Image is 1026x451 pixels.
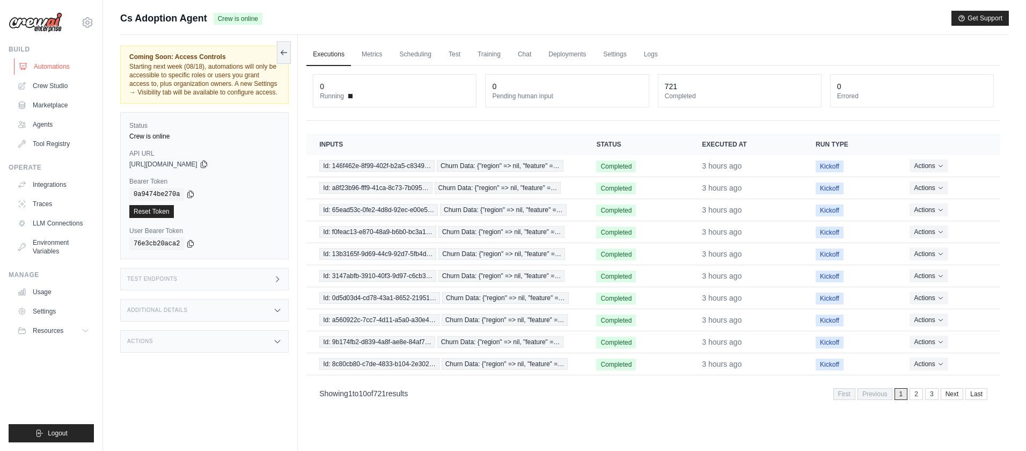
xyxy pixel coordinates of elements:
nav: Pagination [833,388,987,400]
h3: Actions [127,338,153,345]
a: View execution details for Id [319,248,570,260]
span: Kickoff [816,227,844,238]
span: Churn Data: {"region" => nil, "feature" =… [442,292,569,304]
time: August 11, 2025 at 17:22 PDT [702,250,742,258]
a: Last [965,388,987,400]
span: Churn Data: {"region" => nil, "feature" =… [438,226,565,238]
h3: Additional Details [127,307,187,314]
a: Usage [13,283,94,301]
button: Get Support [951,11,1009,26]
span: Completed [596,271,636,282]
button: Actions for execution [910,203,948,216]
button: Actions for execution [910,270,948,282]
button: Actions for execution [910,292,948,304]
span: Completed [596,161,636,172]
button: Actions for execution [910,181,948,194]
dt: Pending human input [492,92,642,100]
span: Churn Data: {"region" => nil, "feature" =… [437,160,563,172]
span: [URL][DOMAIN_NAME] [129,160,197,169]
button: Actions for execution [910,336,948,348]
time: August 11, 2025 at 17:22 PDT [702,184,742,192]
button: Actions for execution [910,358,948,370]
a: Test [442,43,467,66]
a: View execution details for Id [319,358,570,370]
span: Completed [596,293,636,304]
span: Id: a560922c-7cc7-4d11-a5a0-a30e4… [319,314,439,326]
a: Crew Studio [13,77,94,94]
span: Id: 65ead53c-0fe2-4d8d-92ec-e00e5… [319,204,438,216]
button: Actions for execution [910,248,948,260]
div: 0 [492,81,496,92]
code: 0a9474be270a [129,188,184,201]
time: August 11, 2025 at 17:22 PDT [702,338,742,346]
span: 721 [373,389,386,398]
code: 76e3cb20aca2 [129,237,184,250]
a: Executions [306,43,351,66]
span: Running [320,92,344,100]
span: Churn Data: {"region" => nil, "feature" =… [442,358,568,370]
span: Kickoff [816,249,844,260]
span: Churn Data: {"region" => nil, "feature" =… [442,314,568,326]
nav: Pagination [306,380,1000,407]
a: View execution details for Id [319,314,570,326]
a: Settings [597,43,633,66]
time: August 11, 2025 at 17:22 PDT [702,162,742,170]
span: Previous [858,388,892,400]
a: Logs [637,43,664,66]
span: Id: 9b174fb2-d839-4a8f-ae8e-84af7… [319,336,435,348]
div: 0 [837,81,841,92]
h3: Test Endpoints [127,276,178,282]
a: LLM Connections [13,215,94,232]
div: Operate [9,163,94,172]
button: Actions for execution [910,314,948,326]
a: Reset Token [129,205,174,218]
time: August 11, 2025 at 17:22 PDT [702,206,742,214]
span: Completed [596,227,636,238]
span: Kickoff [816,337,844,348]
div: 0 [320,81,324,92]
a: View execution details for Id [319,226,570,238]
span: Id: 13b3165f-9d69-44c9-92d7-5fb4d… [319,248,436,260]
img: Logo [9,12,62,33]
a: Next [941,388,964,400]
span: Completed [596,315,636,326]
div: Build [9,45,94,54]
div: Manage [9,271,94,279]
label: Status [129,121,280,130]
span: Kickoff [816,205,844,216]
time: August 11, 2025 at 17:22 PDT [702,360,742,368]
span: Kickoff [816,271,844,282]
span: Id: 3147abfb-3910-40f3-9d97-c6cb3… [319,270,436,282]
section: Crew executions table [306,134,1000,407]
div: 721 [665,81,677,92]
a: 2 [910,388,923,400]
time: August 11, 2025 at 17:22 PDT [702,272,742,280]
span: Coming Soon: Access Controls [129,53,280,61]
span: Id: 146f462e-8f99-402f-b2a5-c8349… [319,160,435,172]
div: Crew is online [129,132,280,141]
span: Churn Data: {"region" => nil, "feature" =… [435,182,561,194]
a: View execution details for Id [319,182,570,194]
a: Traces [13,195,94,213]
button: Logout [9,424,94,442]
time: August 11, 2025 at 17:22 PDT [702,316,742,324]
span: Kickoff [816,161,844,172]
a: Marketplace [13,97,94,114]
a: Environment Variables [13,234,94,260]
a: View execution details for Id [319,270,570,282]
th: Status [583,134,689,155]
iframe: Chat Widget [972,399,1026,451]
span: Starting next week (08/18), automations will only be accessible to specific roles or users you gr... [129,63,277,96]
label: User Bearer Token [129,227,280,235]
a: Deployments [542,43,592,66]
span: 10 [358,389,367,398]
span: Resources [33,326,63,335]
span: Id: a8f23b96-fff9-41ca-8c73-7b095… [319,182,432,194]
th: Run Type [803,134,897,155]
span: Churn Data: {"region" => nil, "feature" =… [438,248,565,260]
label: Bearer Token [129,177,280,186]
span: Kickoff [816,183,844,194]
a: Chat [511,43,538,66]
span: Logout [48,429,68,438]
a: Agents [13,116,94,133]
